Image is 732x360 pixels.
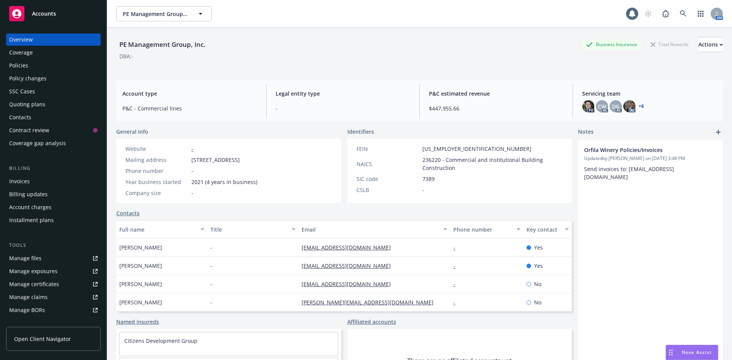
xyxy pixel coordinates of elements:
a: Quoting plans [6,98,101,110]
div: Total Rewards [647,40,692,49]
button: PE Management Group, Inc. [116,6,212,21]
a: Start snowing [640,6,656,21]
a: Billing updates [6,188,101,200]
span: No [534,280,541,288]
span: - [210,298,212,306]
div: Manage exposures [9,265,58,277]
a: +6 [639,104,644,109]
span: [PERSON_NAME] [119,298,162,306]
span: Servicing team [582,90,717,98]
a: Contacts [6,111,101,123]
div: Contacts [9,111,31,123]
a: Overview [6,34,101,46]
a: SSC Cases [6,85,101,98]
a: Coverage [6,46,101,59]
div: Quoting plans [9,98,45,110]
a: Manage claims [6,291,101,303]
span: General info [116,128,148,136]
div: PE Management Group, Inc. [116,40,209,50]
div: Billing [6,165,101,172]
div: Phone number [125,167,188,175]
a: Accounts [6,3,101,24]
a: Citizens Development Group [124,337,197,344]
span: PE Management Group, Inc. [123,10,189,18]
div: Actions [698,37,723,52]
button: Nova Assist [666,345,718,360]
a: Search [676,6,691,21]
a: [EMAIL_ADDRESS][DOMAIN_NAME] [302,262,397,269]
span: DG [612,102,620,110]
span: - [191,189,193,197]
div: Contract review [9,124,49,136]
span: [STREET_ADDRESS] [191,156,240,164]
a: Account charges [6,201,101,213]
div: Business Insurance [582,40,641,49]
span: 2021 (4 years in business) [191,178,257,186]
a: Contacts [116,209,140,217]
button: Phone number [450,220,523,238]
div: Website [125,145,188,153]
button: Full name [116,220,207,238]
div: CSLB [356,186,419,194]
img: photo [623,100,636,112]
span: [PERSON_NAME] [119,262,162,270]
div: Tools [6,242,101,249]
a: Manage BORs [6,304,101,316]
span: [PERSON_NAME] [119,243,162,251]
span: P&C - Commercial lines [122,104,257,112]
div: Billing updates [9,188,48,200]
a: Affiliated accounts [347,318,396,326]
span: Send invoices to: [EMAIL_ADDRESS][DOMAIN_NAME] [584,165,674,181]
a: - [453,244,461,251]
span: [US_EMPLOYER_IDENTIFICATION_NUMBER] [422,145,531,153]
div: Title [210,226,287,234]
span: P&C estimated revenue [429,90,563,98]
div: Year business started [125,178,188,186]
div: SIC code [356,175,419,183]
span: - [210,262,212,270]
span: Legal entity type [276,90,410,98]
a: - [453,262,461,269]
a: - [191,145,193,152]
a: Switch app [693,6,708,21]
a: - [453,299,461,306]
a: [EMAIL_ADDRESS][DOMAIN_NAME] [302,280,397,288]
button: Key contact [523,220,572,238]
span: 7389 [422,175,435,183]
a: Policies [6,59,101,72]
div: Account charges [9,201,51,213]
div: DBA: - [119,52,133,60]
span: Identifiers [347,128,374,136]
a: Report a Bug [658,6,673,21]
img: photo [582,100,594,112]
div: Full name [119,226,196,234]
button: Title [207,220,299,238]
div: Orfila Winery Policies/InvoicesUpdatedby [PERSON_NAME] on [DATE] 3:48 PMSend invoices to: [EMAIL_... [578,140,723,187]
a: Contract review [6,124,101,136]
a: Manage files [6,252,101,264]
div: Coverage gap analysis [9,137,66,149]
div: Manage BORs [9,304,45,316]
span: Accounts [32,11,56,17]
span: Orfila Winery Policies/Invoices [584,146,697,154]
div: Invoices [9,175,30,187]
div: Manage files [9,252,42,264]
span: CW [598,102,606,110]
a: - [453,280,461,288]
div: SSC Cases [9,85,35,98]
span: Updated by [PERSON_NAME] on [DATE] 3:48 PM [584,155,717,162]
a: [PERSON_NAME][EMAIL_ADDRESS][DOMAIN_NAME] [302,299,440,306]
span: Yes [534,243,543,251]
a: Manage exposures [6,265,101,277]
span: 236220 - Commercial and Institutional Building Construction [422,156,563,172]
span: - [210,243,212,251]
a: add [714,128,723,137]
span: Open Client Navigator [14,335,71,343]
div: Key contact [527,226,560,234]
div: Manage claims [9,291,48,303]
span: Account type [122,90,257,98]
div: Company size [125,189,188,197]
div: Drag to move [666,345,676,360]
div: Phone number [453,226,512,234]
